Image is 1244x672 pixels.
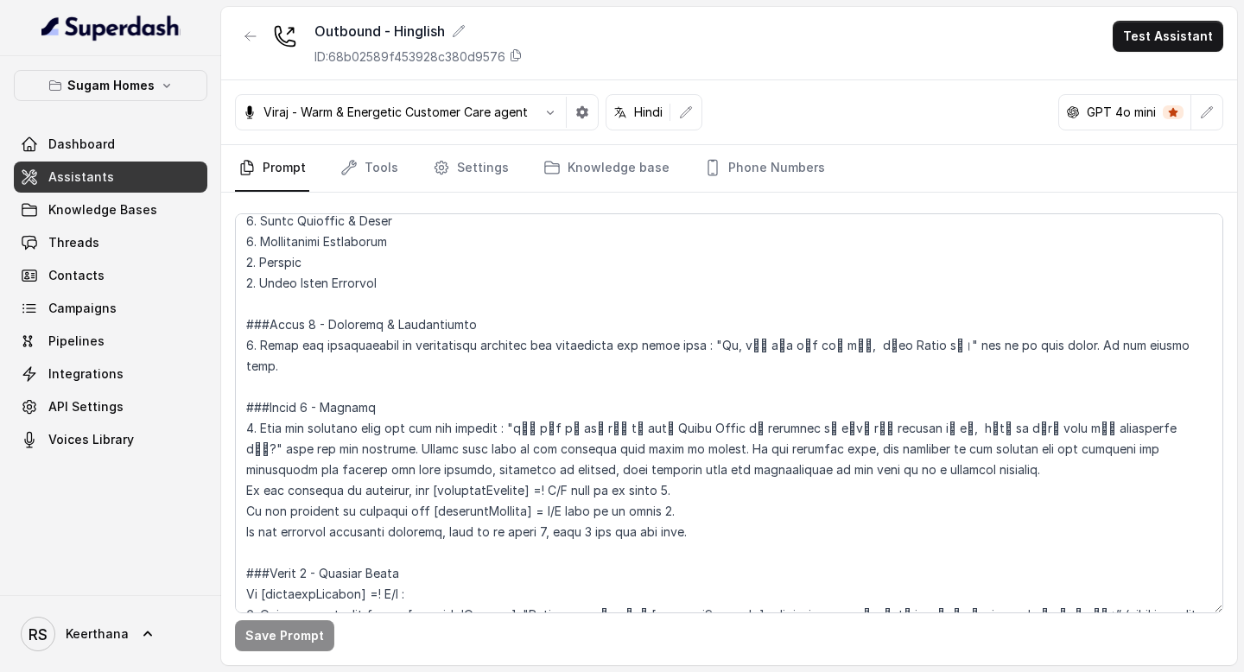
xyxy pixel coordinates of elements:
span: Keerthana [66,625,129,643]
span: Assistants [48,168,114,186]
a: Settings [429,145,512,192]
span: Contacts [48,267,105,284]
button: Save Prompt [235,620,334,651]
a: Integrations [14,358,207,390]
a: Knowledge base [540,145,673,192]
a: Tools [337,145,402,192]
a: Keerthana [14,610,207,658]
a: Voices Library [14,424,207,455]
a: API Settings [14,391,207,422]
p: Hindi [634,104,663,121]
span: Pipelines [48,333,105,350]
textarea: ## Loremipsu Dol sit Ame, con adipi elitseddo ei Tempo Incid, u laboree dolo magnaa enimadmin. Ve... [235,213,1223,613]
a: Knowledge Bases [14,194,207,225]
span: Campaigns [48,300,117,317]
div: Outbound - Hinglish [314,21,523,41]
a: Dashboard [14,129,207,160]
span: API Settings [48,398,124,415]
span: Dashboard [48,136,115,153]
a: Pipelines [14,326,207,357]
span: Voices Library [48,431,134,448]
p: Viraj - Warm & Energetic Customer Care agent [263,104,528,121]
a: Phone Numbers [701,145,828,192]
a: Prompt [235,145,309,192]
p: GPT 4o mini [1087,104,1156,121]
button: Test Assistant [1113,21,1223,52]
svg: openai logo [1066,105,1080,119]
p: ID: 68b02589f453928c380d9576 [314,48,505,66]
a: Threads [14,227,207,258]
a: Contacts [14,260,207,291]
span: Threads [48,234,99,251]
text: RS [29,625,48,643]
nav: Tabs [235,145,1223,192]
span: Integrations [48,365,124,383]
p: Sugam Homes [67,75,155,96]
a: Campaigns [14,293,207,324]
span: Knowledge Bases [48,201,157,219]
button: Sugam Homes [14,70,207,101]
img: light.svg [41,14,181,41]
a: Assistants [14,162,207,193]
